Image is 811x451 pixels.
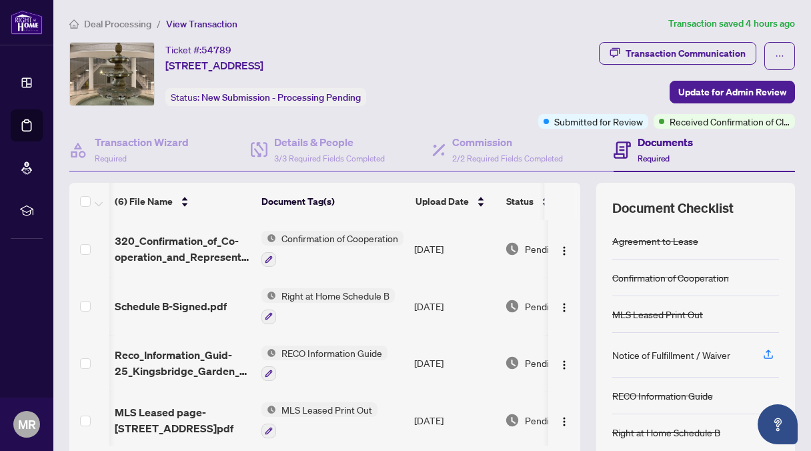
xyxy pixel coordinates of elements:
[612,388,713,403] div: RECO Information Guide
[612,199,734,217] span: Document Checklist
[612,270,729,285] div: Confirmation of Cooperation
[678,81,786,103] span: Update for Admin Review
[525,413,592,428] span: Pending Review
[612,348,730,362] div: Notice of Fulfillment / Waiver
[201,91,361,103] span: New Submission - Processing Pending
[452,134,563,150] h4: Commission
[261,231,403,267] button: Status IconConfirmation of Cooperation
[670,81,795,103] button: Update for Admin Review
[775,51,784,61] span: ellipsis
[274,153,385,163] span: 3/3 Required Fields Completed
[261,346,276,360] img: Status Icon
[554,114,643,129] span: Submitted for Review
[276,288,395,303] span: Right at Home Schedule B
[638,134,693,150] h4: Documents
[638,153,670,163] span: Required
[115,298,227,314] span: Schedule B-Signed.pdf
[501,183,614,220] th: Status
[95,153,127,163] span: Required
[276,402,377,417] span: MLS Leased Print Out
[18,415,36,434] span: MR
[165,88,366,106] div: Status:
[554,352,575,374] button: Logo
[525,356,592,370] span: Pending Review
[115,233,251,265] span: 320_Confirmation_of_Co-operation_and_Representation_-_Buyer_Seller_-_PropTx-[PERSON_NAME] 2.pdf
[409,392,500,449] td: [DATE]
[505,242,520,256] img: Document Status
[261,402,276,417] img: Status Icon
[201,44,231,56] span: 54789
[409,278,500,335] td: [DATE]
[274,134,385,150] h4: Details & People
[69,19,79,29] span: home
[115,347,251,379] span: Reco_Information_Guid-25_Kingsbridge_Garden_Cir__919.pdf
[599,42,756,65] button: Transaction Communication
[559,302,570,313] img: Logo
[670,114,790,129] span: Received Confirmation of Closing
[256,183,410,220] th: Document Tag(s)
[261,288,395,324] button: Status IconRight at Home Schedule B
[409,220,500,278] td: [DATE]
[525,299,592,314] span: Pending Review
[410,183,501,220] th: Upload Date
[165,57,263,73] span: [STREET_ADDRESS]
[668,16,795,31] article: Transaction saved 4 hours ago
[506,194,534,209] span: Status
[758,404,798,444] button: Open asap
[109,183,256,220] th: (6) File Name
[559,360,570,370] img: Logo
[452,153,563,163] span: 2/2 Required Fields Completed
[95,134,189,150] h4: Transaction Wizard
[505,413,520,428] img: Document Status
[115,404,251,436] span: MLS Leased page-[STREET_ADDRESS]pdf
[554,238,575,260] button: Logo
[554,296,575,317] button: Logo
[416,194,469,209] span: Upload Date
[409,335,500,392] td: [DATE]
[276,346,387,360] span: RECO Information Guide
[612,425,720,440] div: Right at Home Schedule B
[11,10,43,35] img: logo
[612,234,698,248] div: Agreement to Lease
[84,18,151,30] span: Deal Processing
[261,288,276,303] img: Status Icon
[115,194,173,209] span: (6) File Name
[626,43,746,64] div: Transaction Communication
[165,42,231,57] div: Ticket #:
[505,356,520,370] img: Document Status
[166,18,237,30] span: View Transaction
[276,231,403,246] span: Confirmation of Cooperation
[157,16,161,31] li: /
[525,242,592,256] span: Pending Review
[261,231,276,246] img: Status Icon
[559,246,570,256] img: Logo
[261,402,377,438] button: Status IconMLS Leased Print Out
[612,307,703,322] div: MLS Leased Print Out
[554,410,575,431] button: Logo
[505,299,520,314] img: Document Status
[261,346,387,382] button: Status IconRECO Information Guide
[70,43,154,105] img: IMG-W12390258_1.jpg
[559,416,570,427] img: Logo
